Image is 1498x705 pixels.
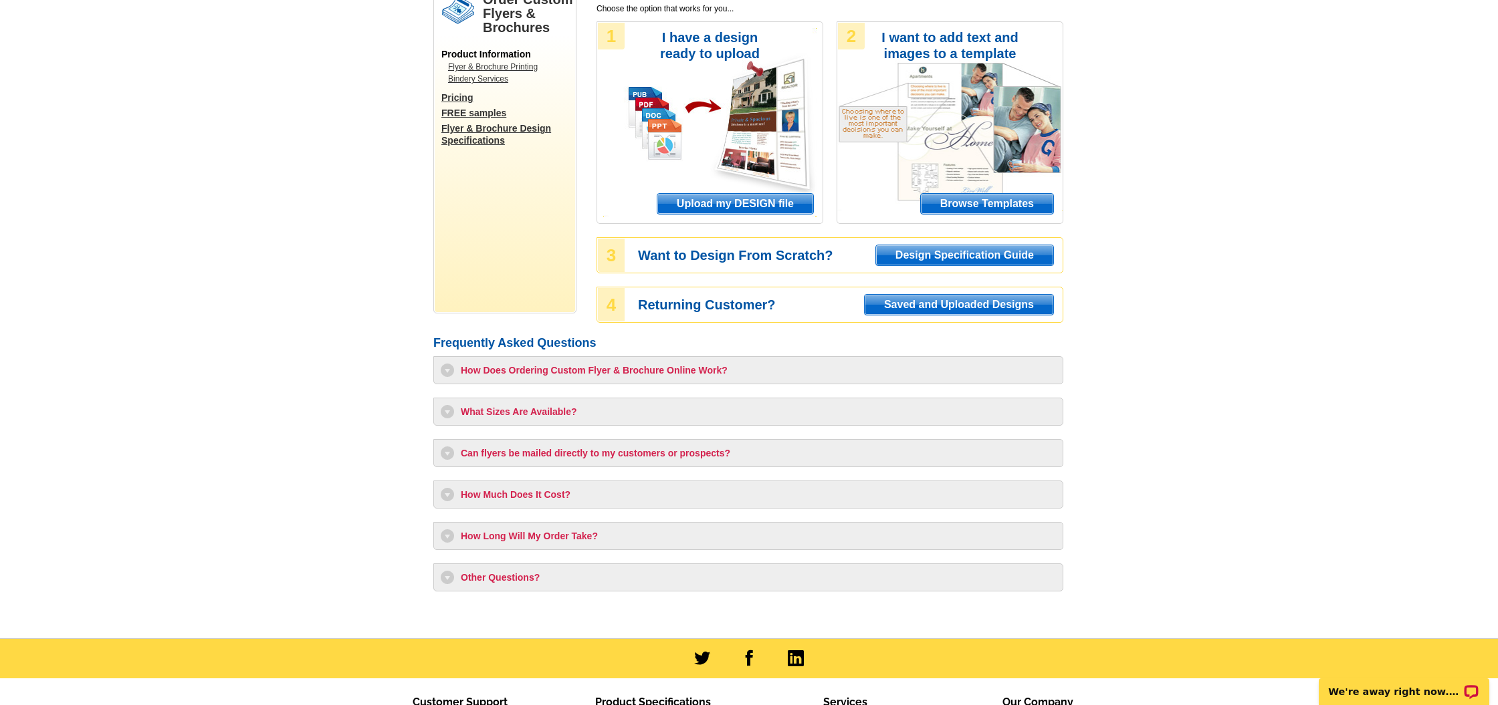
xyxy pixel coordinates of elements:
[638,299,1062,311] h3: Returning Customer?
[598,288,625,321] div: 4
[441,446,1056,460] h3: Can flyers be mailed directly to my customers or prospects?
[1310,663,1498,705] iframe: LiveChat chat widget
[598,239,625,272] div: 3
[441,488,1056,501] h3: How Much Does It Cost?
[921,194,1053,214] span: Browse Templates
[441,405,1056,418] h3: What Sizes Are Available?
[441,529,1056,543] h3: How Long Will My Order Take?
[441,107,575,119] a: FREE samples
[641,29,778,61] h3: I have a design ready to upload
[441,92,575,104] a: Pricing
[448,61,568,73] a: Flyer & Brochure Printing
[441,49,531,59] span: Product Information
[865,295,1053,315] span: Saved and Uploaded Designs
[638,249,1062,261] h3: Want to Design From Scratch?
[441,364,1056,377] h3: How Does Ordering Custom Flyer & Brochure Online Work?
[448,73,568,85] a: Bindery Services
[838,23,865,49] div: 2
[598,23,625,49] div: 1
[657,193,814,215] a: Upload my DESIGN file
[657,194,813,214] span: Upload my DESIGN file
[864,294,1054,315] a: Saved and Uploaded Designs
[441,571,1056,584] h3: Other Questions?
[881,29,1019,61] h3: I want to add text and images to a template
[441,122,575,146] a: Flyer & Brochure Design Specifications
[433,336,1063,351] h2: Frequently Asked Questions
[597,3,1063,15] span: Choose the option that works for you...
[920,193,1054,215] a: Browse Templates
[876,245,1053,265] span: Design Specification Guide
[875,245,1054,266] a: Design Specification Guide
